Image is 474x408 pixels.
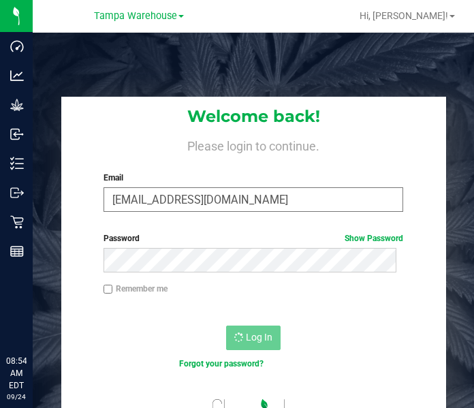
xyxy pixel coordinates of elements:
[104,283,168,295] label: Remember me
[10,127,24,141] inline-svg: Inbound
[10,98,24,112] inline-svg: Grow
[10,40,24,53] inline-svg: Dashboard
[10,245,24,258] inline-svg: Reports
[6,392,27,402] p: 09/24
[104,234,140,243] span: Password
[10,186,24,200] inline-svg: Outbound
[61,136,446,153] h4: Please login to continue.
[61,108,446,125] h1: Welcome back!
[360,10,448,21] span: Hi, [PERSON_NAME]!
[226,326,281,350] button: Log In
[246,332,272,343] span: Log In
[10,69,24,82] inline-svg: Analytics
[345,234,403,243] a: Show Password
[179,359,264,368] a: Forgot your password?
[10,157,24,170] inline-svg: Inventory
[104,285,113,294] input: Remember me
[6,355,27,392] p: 08:54 AM EDT
[10,215,24,229] inline-svg: Retail
[94,10,177,22] span: Tampa Warehouse
[104,172,404,184] label: Email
